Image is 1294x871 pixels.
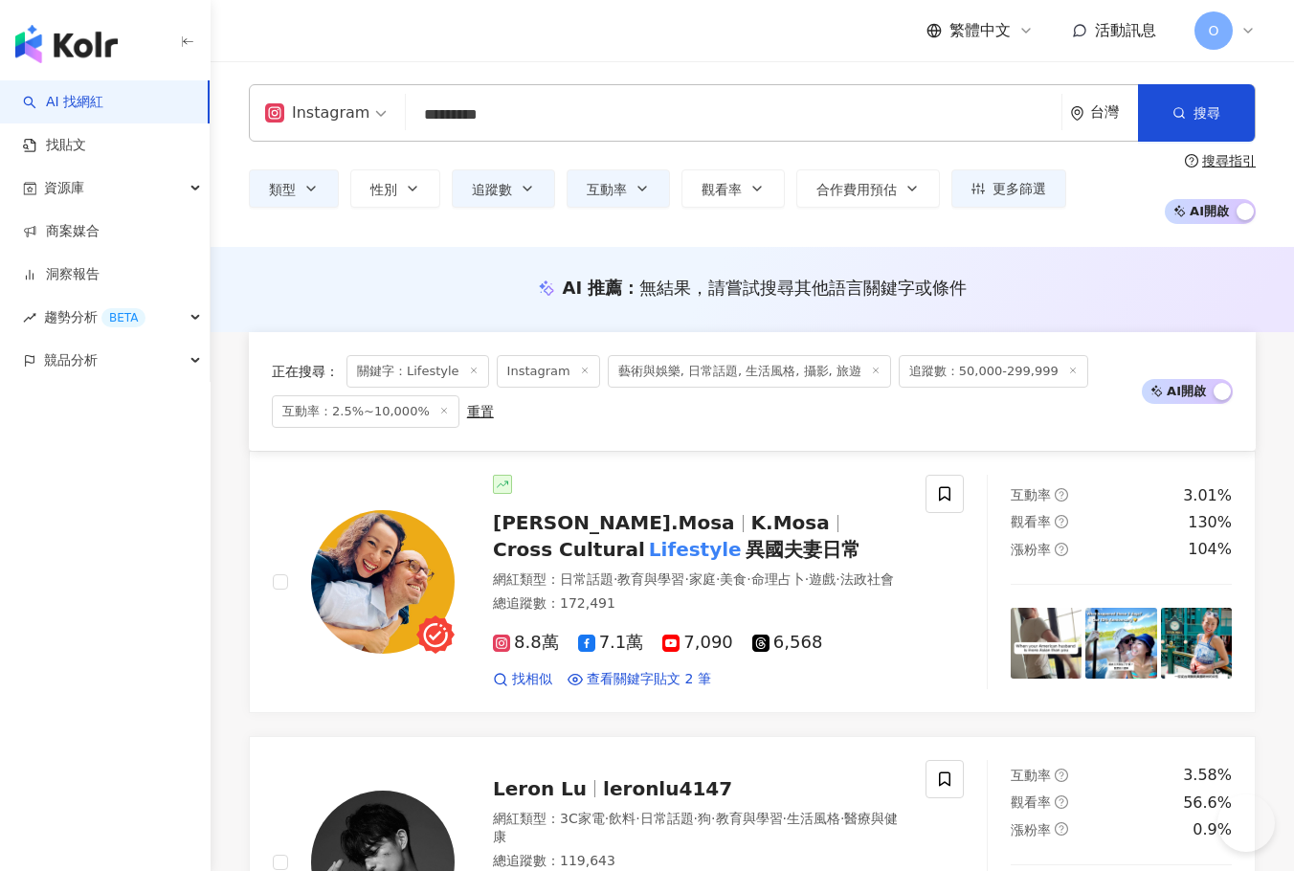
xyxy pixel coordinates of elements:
span: 觀看率 [1011,514,1051,529]
span: question-circle [1055,769,1068,782]
img: post-image [1085,608,1156,679]
span: question-circle [1055,795,1068,809]
button: 合作費用預估 [796,169,940,208]
div: 網紅類型 ： [493,570,903,590]
div: 3.58% [1183,765,1232,786]
span: O [1208,20,1218,41]
button: 更多篩選 [951,169,1066,208]
button: 追蹤數 [452,169,555,208]
span: question-circle [1055,515,1068,528]
span: 類型 [269,182,296,197]
a: 洞察報告 [23,265,100,284]
span: 性別 [370,182,397,197]
span: 8.8萬 [493,633,559,653]
span: · [711,811,715,826]
div: BETA [101,308,145,327]
img: logo [15,25,118,63]
span: 6,568 [752,633,823,653]
span: 家庭 [689,571,716,587]
button: 互動率 [567,169,670,208]
div: 56.6% [1183,793,1232,814]
span: 繁體中文 [949,20,1011,41]
span: · [840,811,844,826]
span: 漲粉率 [1011,822,1051,837]
span: 追蹤數：50,000-299,999 [899,355,1088,388]
div: 搜尋指引 [1202,153,1256,168]
span: 教育與學習 [617,571,684,587]
span: 7,090 [662,633,733,653]
span: · [836,571,839,587]
span: environment [1070,106,1084,121]
span: · [716,571,720,587]
img: KOL Avatar [311,510,455,654]
span: 活動訊息 [1095,21,1156,39]
span: 觀看率 [1011,794,1051,810]
span: 7.1萬 [578,633,644,653]
span: 漲粉率 [1011,542,1051,557]
button: 搜尋 [1138,84,1255,142]
div: 總追蹤數 ： 119,643 [493,852,903,871]
span: · [694,811,698,826]
span: 追蹤數 [472,182,512,197]
span: K.Mosa [751,511,830,534]
div: 3.01% [1183,485,1232,506]
span: 互動率 [1011,768,1051,783]
span: 日常話題 [640,811,694,826]
span: question-circle [1055,543,1068,556]
span: 找相似 [512,670,552,689]
span: 關鍵字：Lifestyle [346,355,489,388]
span: · [684,571,688,587]
span: rise [23,311,36,324]
span: 觀看率 [702,182,742,197]
span: · [783,811,787,826]
button: 性別 [350,169,440,208]
span: 教育與學習 [716,811,783,826]
span: 無結果，請嘗試搜尋其他語言關鍵字或條件 [639,278,967,298]
span: 飲料 [609,811,636,826]
span: 日常話題 [560,571,614,587]
span: 生活風格 [787,811,840,826]
span: 競品分析 [44,339,98,382]
span: 更多篩選 [993,181,1046,196]
button: 觀看率 [681,169,785,208]
a: searchAI 找網紅 [23,93,103,112]
span: 互動率 [587,182,627,197]
span: 合作費用預估 [816,182,897,197]
a: 商案媒合 [23,222,100,241]
div: Instagram [265,98,369,128]
a: 找相似 [493,670,552,689]
span: 正在搜尋 ： [272,364,339,379]
span: 藝術與娛樂, 日常話題, 生活風格, 攝影, 旅遊 [608,355,891,388]
span: · [605,811,609,826]
span: 資源庫 [44,167,84,210]
div: 網紅類型 ： [493,810,903,847]
div: 104% [1188,539,1232,560]
span: 異國夫妻日常 [746,538,860,561]
span: Instagram [497,355,600,388]
span: · [805,571,809,587]
img: post-image [1161,608,1232,679]
iframe: Help Scout Beacon - Open [1217,794,1275,852]
span: 3C家電 [560,811,605,826]
span: question-circle [1055,822,1068,836]
span: Leron Lu [493,777,587,800]
span: 查看關鍵字貼文 2 筆 [587,670,711,689]
span: 法政社會 [840,571,894,587]
mark: Lifestyle [645,534,746,565]
span: 趨勢分析 [44,296,145,339]
div: AI 推薦 ： [563,276,968,300]
img: post-image [1011,608,1082,679]
span: 互動率：2.5%~10,000% [272,395,459,428]
span: 美食 [720,571,747,587]
span: question-circle [1055,488,1068,502]
span: · [747,571,750,587]
span: 遊戲 [809,571,836,587]
div: 總追蹤數 ： 172,491 [493,594,903,614]
span: · [614,571,617,587]
a: 找貼文 [23,136,86,155]
button: 類型 [249,169,339,208]
span: leronlu4147 [603,777,732,800]
div: 130% [1188,512,1232,533]
span: 狗 [698,811,711,826]
span: [PERSON_NAME].Mosa [493,511,735,534]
